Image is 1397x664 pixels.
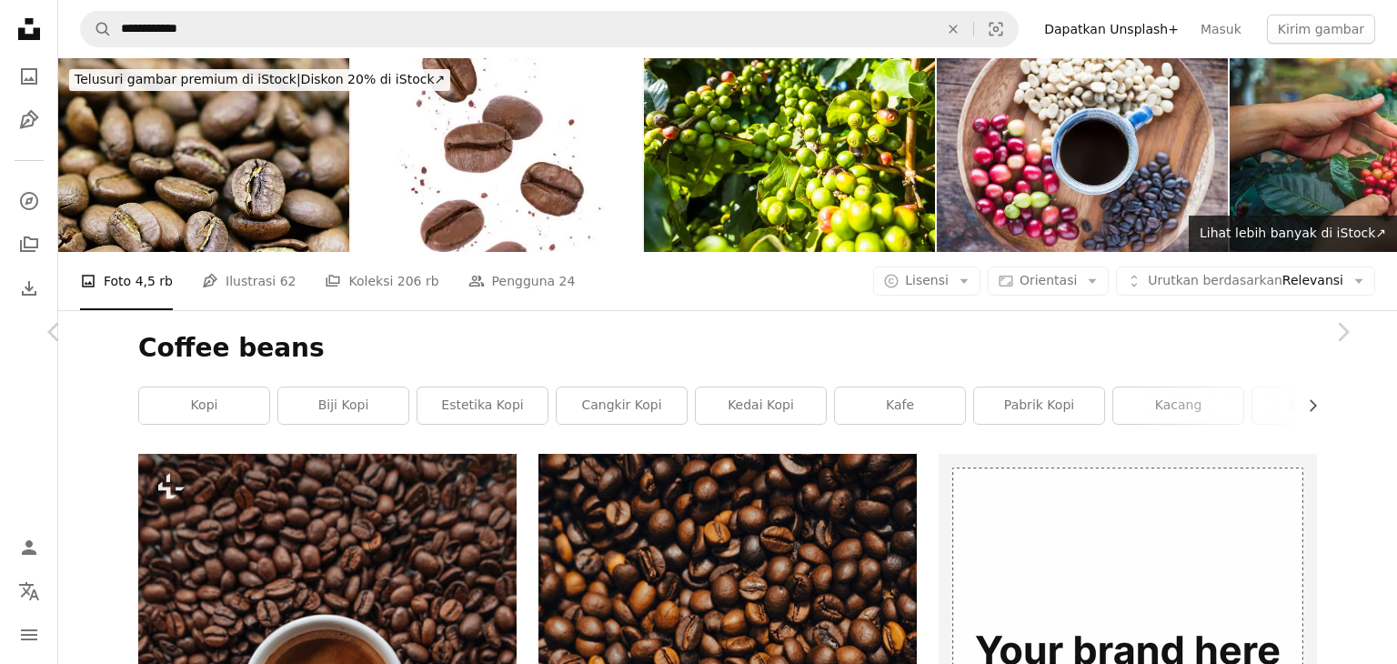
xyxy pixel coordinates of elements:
button: Pencarian di Unsplash [81,12,112,46]
span: Orientasi [1020,273,1077,287]
h1: Coffee beans [138,332,1317,365]
span: 206 rb [397,271,439,291]
span: Relevansi [1148,272,1343,290]
span: Urutkan berdasarkan [1148,273,1282,287]
a: Koleksi 206 rb [325,252,438,310]
span: Telusuri gambar premium di iStock | [75,72,301,86]
img: Biji kopi [58,58,349,252]
button: Menu [11,617,47,653]
a: Ilustrasi [11,102,47,138]
span: Lisensi [905,273,949,287]
a: Jelajahi [11,183,47,219]
button: Pencarian visual [974,12,1018,46]
button: Kirim gambar [1267,15,1375,44]
a: Lihat lebih banyak di iStock↗ [1189,216,1397,252]
a: Masuk/Daftar [11,529,47,566]
span: 24 [559,271,576,291]
form: Temuka visual di seluruh situs [80,11,1019,47]
a: cangkir kopi [557,387,687,424]
a: biji kopi [278,387,408,424]
a: Koleksi [11,226,47,263]
button: Urutkan berdasarkanRelevansi [1116,267,1375,296]
button: Hapus [933,12,973,46]
a: Estetika kopi [417,387,548,424]
img: Pemandangan teratas untuk secangkir kopi yang dikelilingi oleh biji kopi dalam tiga tahap [937,58,1228,252]
span: 62 [280,271,296,291]
a: Telusuri gambar premium di iStock|Diskon 20% di iStock↗ [58,58,461,102]
a: kafe [835,387,965,424]
a: kopi [139,387,269,424]
a: espresso [1252,387,1382,424]
span: Lihat lebih banyak di iStock ↗ [1200,226,1386,240]
a: kedai kopi [696,387,826,424]
button: Bahasa [11,573,47,609]
button: Orientasi [988,267,1109,296]
button: Lisensi [873,267,980,296]
div: Diskon 20% di iStock ↗ [69,69,450,91]
a: Masuk [1190,15,1252,44]
img: Buah Kopi Hijau di Cabang [644,58,935,252]
a: Ilustrasi 62 [202,252,296,310]
a: Pengguna 24 [468,252,576,310]
a: Dapatkan Unsplash+ [1033,15,1190,44]
img: Biji roasted offee dan kopi bubuk [351,58,642,252]
a: kacang [1113,387,1243,424]
a: Berikutnya [1288,245,1397,419]
a: Foto [11,58,47,95]
a: Pabrik kopi [974,387,1104,424]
